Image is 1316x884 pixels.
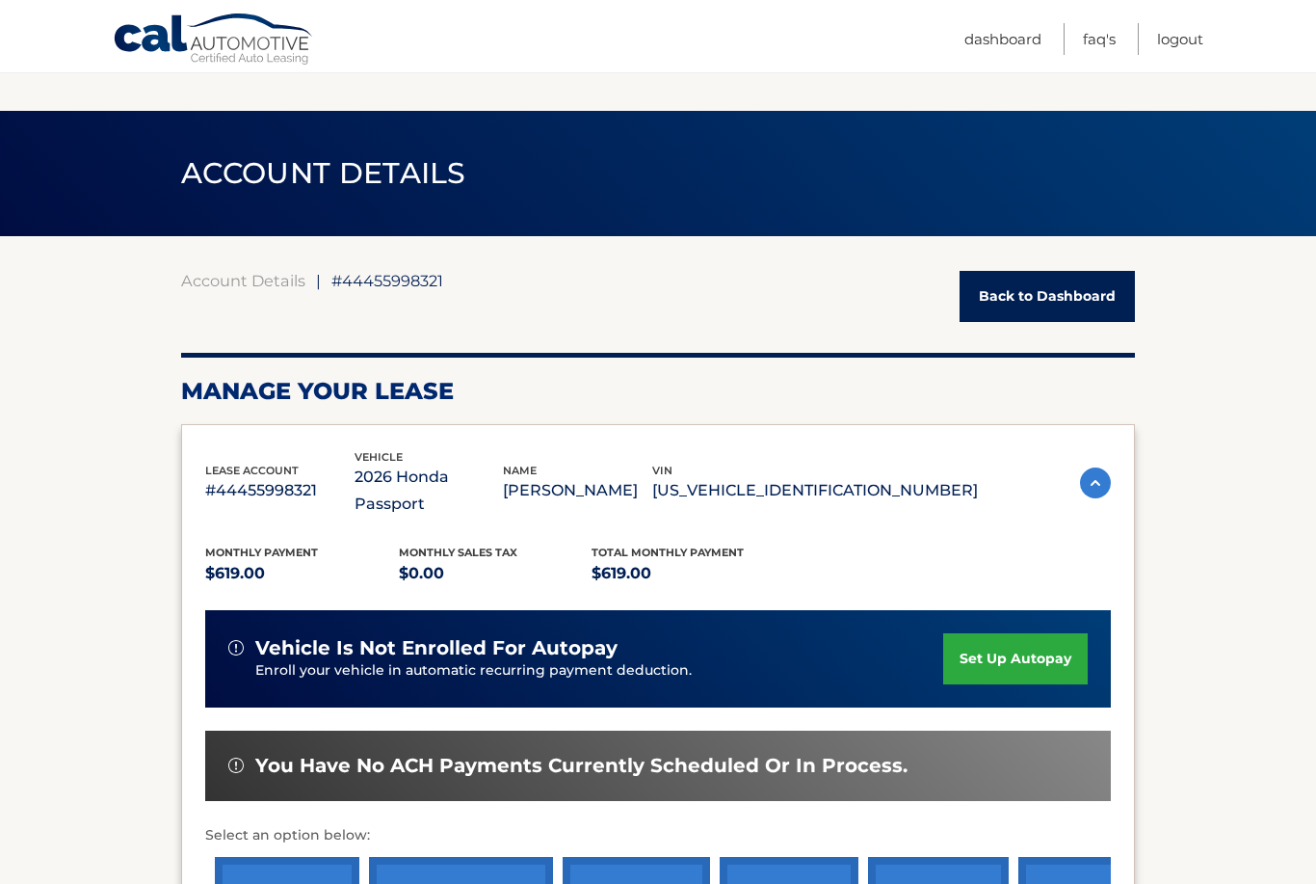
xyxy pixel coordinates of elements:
[181,271,305,290] a: Account Details
[316,271,321,290] span: |
[964,23,1041,55] a: Dashboard
[331,271,443,290] span: #44455998321
[1083,23,1116,55] a: FAQ's
[399,560,592,587] p: $0.00
[652,477,978,504] p: [US_VEHICLE_IDENTIFICATION_NUMBER]
[205,546,318,559] span: Monthly Payment
[205,560,399,587] p: $619.00
[205,464,299,477] span: lease account
[503,477,652,504] p: [PERSON_NAME]
[960,271,1135,322] a: Back to Dashboard
[652,464,672,477] span: vin
[592,560,785,587] p: $619.00
[399,546,517,559] span: Monthly sales Tax
[228,640,244,656] img: alert-white.svg
[1080,468,1111,498] img: accordion-active.svg
[181,377,1135,406] h2: Manage Your Lease
[255,754,908,778] span: You have no ACH payments currently scheduled or in process.
[113,13,315,68] a: Cal Automotive
[943,633,1088,684] a: set up autopay
[205,477,355,504] p: #44455998321
[181,155,466,191] span: ACCOUNT DETAILS
[255,660,943,682] p: Enroll your vehicle in automatic recurring payment deduction.
[355,450,403,464] span: vehicle
[1157,23,1203,55] a: Logout
[228,758,244,773] img: alert-white.svg
[355,464,504,518] p: 2026 Honda Passport
[503,464,537,477] span: name
[592,546,744,559] span: Total Monthly Payment
[205,824,1111,847] p: Select an option below:
[255,636,618,660] span: vehicle is not enrolled for autopay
